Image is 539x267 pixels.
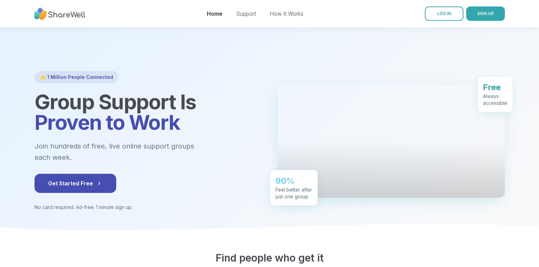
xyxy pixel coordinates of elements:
[34,4,85,23] img: ShareWell Nav Logo
[207,10,223,17] a: Home
[275,186,312,200] div: Feel better after just one group
[48,179,103,187] span: Get Started Free
[35,71,119,83] div: 🌟 1 Million People Connected
[275,175,312,186] div: 90%
[437,11,451,16] span: LOG IN
[35,252,505,264] h2: Find people who get it
[35,204,261,211] p: No card required. Ad-free. 1 minute sign up.
[35,92,261,132] h1: Group Support Is
[477,11,494,16] span: SIGN UP
[425,6,463,21] a: LOG IN
[35,174,116,193] button: Get Started Free
[483,82,507,93] div: Free
[466,6,505,21] button: SIGN UP
[270,10,304,17] a: How It Works
[483,93,507,106] div: Always accessible
[35,141,231,163] p: Join hundreds of free, live online support groups each week.
[35,110,180,135] span: Proven to Work
[236,10,256,17] a: Support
